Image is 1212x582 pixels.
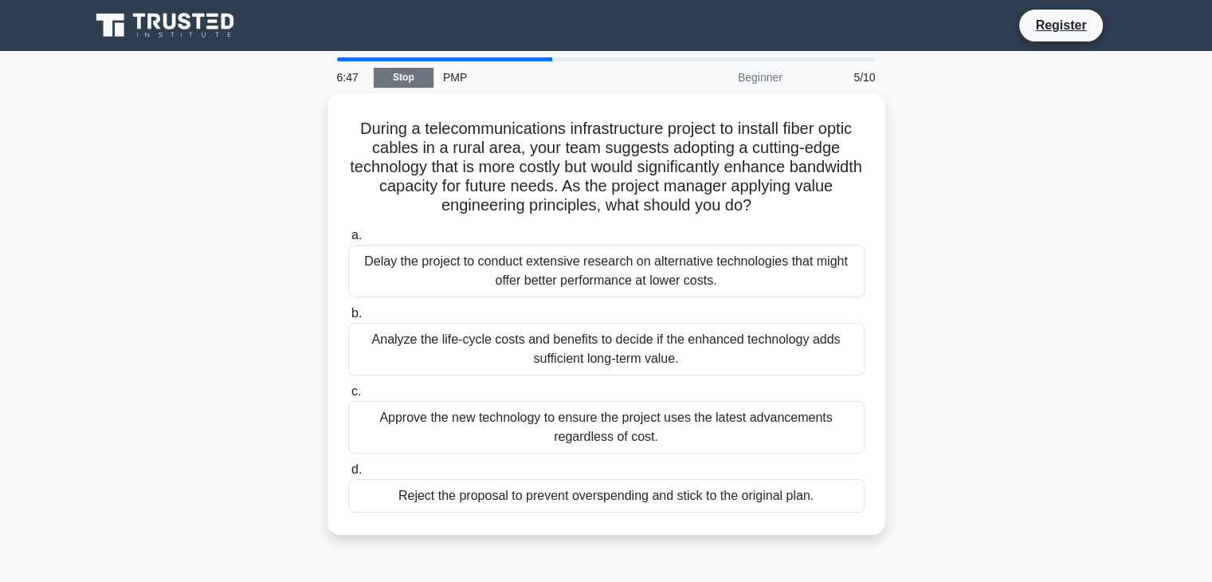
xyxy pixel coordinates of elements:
[348,245,865,297] div: Delay the project to conduct extensive research on alternative technologies that might offer bett...
[653,61,792,93] div: Beginner
[374,68,433,88] a: Stop
[348,401,865,454] div: Approve the new technology to ensure the project uses the latest advancements regardless of cost.
[347,119,866,216] h5: During a telecommunications infrastructure project to install fiber optic cables in a rural area,...
[433,61,653,93] div: PMP
[1026,15,1096,35] a: Register
[348,479,865,513] div: Reject the proposal to prevent overspending and stick to the original plan.
[351,228,362,242] span: a.
[328,61,374,93] div: 6:47
[792,61,885,93] div: 5/10
[351,384,361,398] span: c.
[351,462,362,476] span: d.
[351,306,362,320] span: b.
[348,323,865,376] div: Analyze the life-cycle costs and benefits to decide if the enhanced technology adds sufficient lo...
